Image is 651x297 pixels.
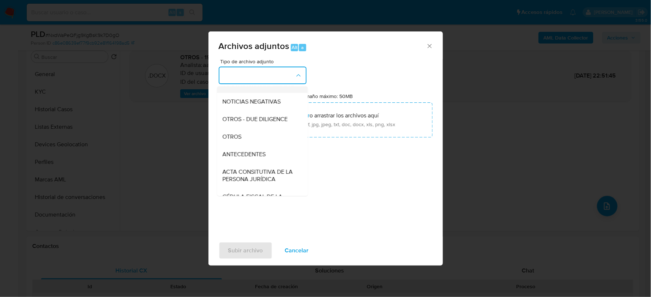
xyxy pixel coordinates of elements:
span: OTROS - DUE DILIGENCE [223,115,288,123]
span: INFORMACIÓN SCREENING [223,80,295,87]
span: CÉDULA FISCAL DE LA PERSONA JURÍDICA [223,193,297,207]
button: Cerrar [426,42,433,49]
span: Tipo de archivo adjunto [221,59,308,64]
span: ACTA CONSITUTIVA DE LA PERSONA JURÍDICA [223,168,297,183]
span: Cancelar [285,243,309,259]
span: NOTICIAS NEGATIVAS [223,98,281,105]
button: Cancelar [275,242,318,259]
span: OTROS [223,133,242,140]
span: Alt [292,44,297,51]
span: ANTECEDENTES [223,150,266,158]
span: a [302,44,304,51]
label: Tamaño máximo: 50MB [300,93,353,99]
span: Archivos adjuntos [219,40,289,52]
